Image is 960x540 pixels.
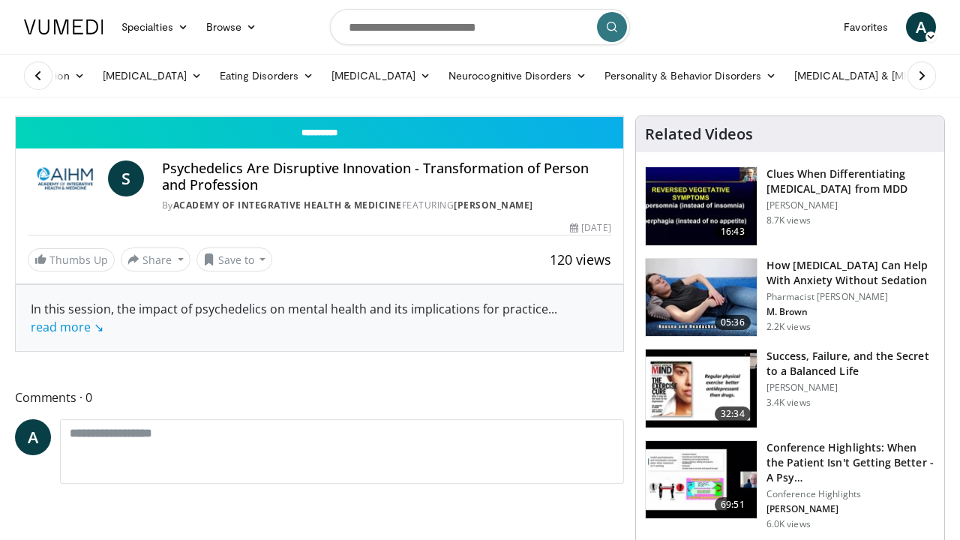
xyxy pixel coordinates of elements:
h4: Related Videos [645,125,753,143]
span: 05:36 [715,315,751,330]
span: 69:51 [715,497,751,512]
a: Favorites [835,12,897,42]
h3: Clues When Differentiating [MEDICAL_DATA] from MDD [766,166,935,196]
a: Academy of Integrative Health & Medicine [173,199,402,211]
video-js: Video Player [16,116,623,117]
div: [DATE] [570,221,610,235]
img: 4362ec9e-0993-4580-bfd4-8e18d57e1d49.150x105_q85_crop-smart_upscale.jpg [646,441,757,519]
span: Comments 0 [15,388,624,407]
span: 120 views [550,250,611,268]
h3: How [MEDICAL_DATA] Can Help With Anxiety Without Sedation [766,258,935,288]
a: Eating Disorders [211,61,322,91]
button: Share [121,247,190,271]
span: 16:43 [715,224,751,239]
a: [PERSON_NAME] [454,199,533,211]
a: S [108,160,144,196]
p: 8.7K views [766,214,811,226]
p: [PERSON_NAME] [766,382,935,394]
h3: Success, Failure, and the Secret to a Balanced Life [766,349,935,379]
div: By FEATURING [162,199,611,212]
p: 6.0K views [766,518,811,530]
a: A [906,12,936,42]
img: 7bfe4765-2bdb-4a7e-8d24-83e30517bd33.150x105_q85_crop-smart_upscale.jpg [646,259,757,337]
img: Academy of Integrative Health & Medicine [28,160,102,196]
a: Neurocognitive Disorders [439,61,595,91]
a: 16:43 Clues When Differentiating [MEDICAL_DATA] from MDD [PERSON_NAME] 8.7K views [645,166,935,246]
input: Search topics, interventions [330,9,630,45]
h4: Psychedelics Are Disruptive Innovation - Transformation of Person and Profession [162,160,611,193]
p: 2.2K views [766,321,811,333]
span: 32:34 [715,406,751,421]
p: Pharmacist [PERSON_NAME] [766,291,935,303]
p: [PERSON_NAME] [766,503,935,515]
a: Thumbs Up [28,248,115,271]
a: 32:34 Success, Failure, and the Secret to a Balanced Life [PERSON_NAME] 3.4K views [645,349,935,428]
button: Save to [196,247,273,271]
p: M. Brown [766,306,935,318]
p: Conference Highlights [766,488,935,500]
span: ... [31,301,557,335]
a: A [15,419,51,455]
a: read more ↘ [31,319,103,335]
a: Personality & Behavior Disorders [595,61,785,91]
p: 3.4K views [766,397,811,409]
img: a6520382-d332-4ed3-9891-ee688fa49237.150x105_q85_crop-smart_upscale.jpg [646,167,757,245]
div: In this session, the impact of psychedelics on mental health and its implications for practice [31,300,608,336]
p: [PERSON_NAME] [766,199,935,211]
a: [MEDICAL_DATA] [322,61,439,91]
a: 05:36 How [MEDICAL_DATA] Can Help With Anxiety Without Sedation Pharmacist [PERSON_NAME] M. Brown... [645,258,935,337]
h3: Conference Highlights: When the Patient Isn't Getting Better - A Psy… [766,440,935,485]
a: Browse [197,12,266,42]
a: 69:51 Conference Highlights: When the Patient Isn't Getting Better - A Psy… Conference Highlights... [645,440,935,530]
a: [MEDICAL_DATA] [94,61,211,91]
img: 7307c1c9-cd96-462b-8187-bd7a74dc6cb1.150x105_q85_crop-smart_upscale.jpg [646,349,757,427]
a: Specialties [112,12,197,42]
img: VuMedi Logo [24,19,103,34]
